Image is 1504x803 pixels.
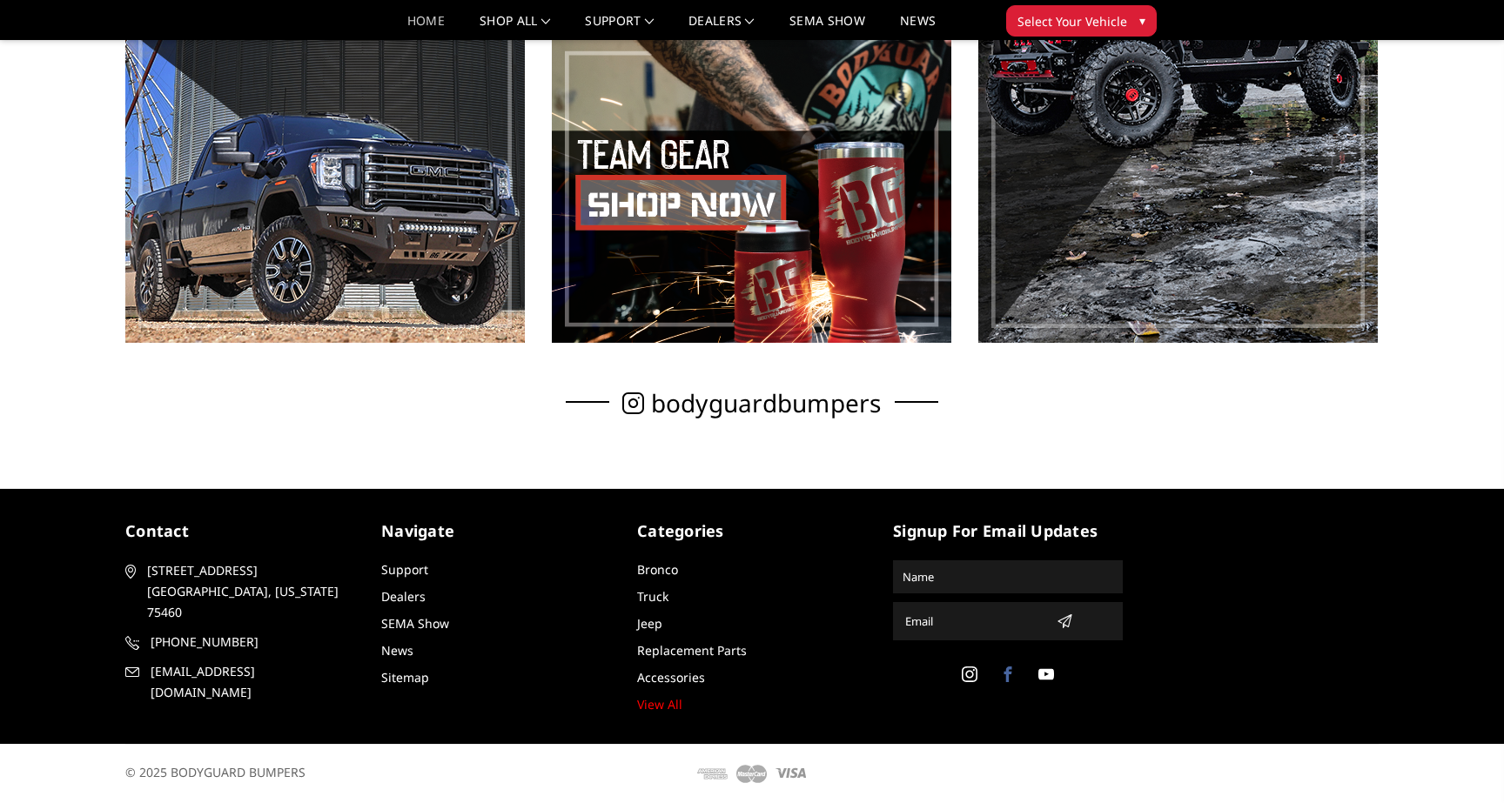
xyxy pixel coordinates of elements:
[125,764,305,780] span: © 2025 BODYGUARD BUMPERS
[381,588,426,605] a: Dealers
[381,615,449,632] a: SEMA Show
[896,563,1120,591] input: Name
[125,661,355,703] a: [EMAIL_ADDRESS][DOMAIN_NAME]
[637,615,662,632] a: Jeep
[381,561,428,578] a: Support
[688,15,755,40] a: Dealers
[381,519,611,543] h5: Navigate
[637,669,705,686] a: Accessories
[585,15,654,40] a: Support
[1017,12,1127,30] span: Select Your Vehicle
[637,519,867,543] h5: Categories
[637,696,682,713] a: View All
[637,642,747,659] a: Replacement Parts
[125,632,355,652] a: [PHONE_NUMBER]
[381,642,413,659] a: News
[1417,719,1504,803] iframe: Chat Widget
[1139,11,1145,30] span: ▾
[381,669,429,686] a: Sitemap
[893,519,1123,543] h5: signup for email updates
[147,560,349,623] span: [STREET_ADDRESS] [GEOGRAPHIC_DATA], [US_STATE] 75460
[480,15,550,40] a: shop all
[1006,5,1157,37] button: Select Your Vehicle
[898,607,1050,635] input: Email
[407,15,445,40] a: Home
[125,519,355,543] h5: contact
[151,632,352,652] span: [PHONE_NUMBER]
[651,394,882,412] span: bodyguardbumpers
[637,588,668,605] a: Truck
[789,15,865,40] a: SEMA Show
[637,561,678,578] a: Bronco
[900,15,936,40] a: News
[151,661,352,703] span: [EMAIL_ADDRESS][DOMAIN_NAME]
